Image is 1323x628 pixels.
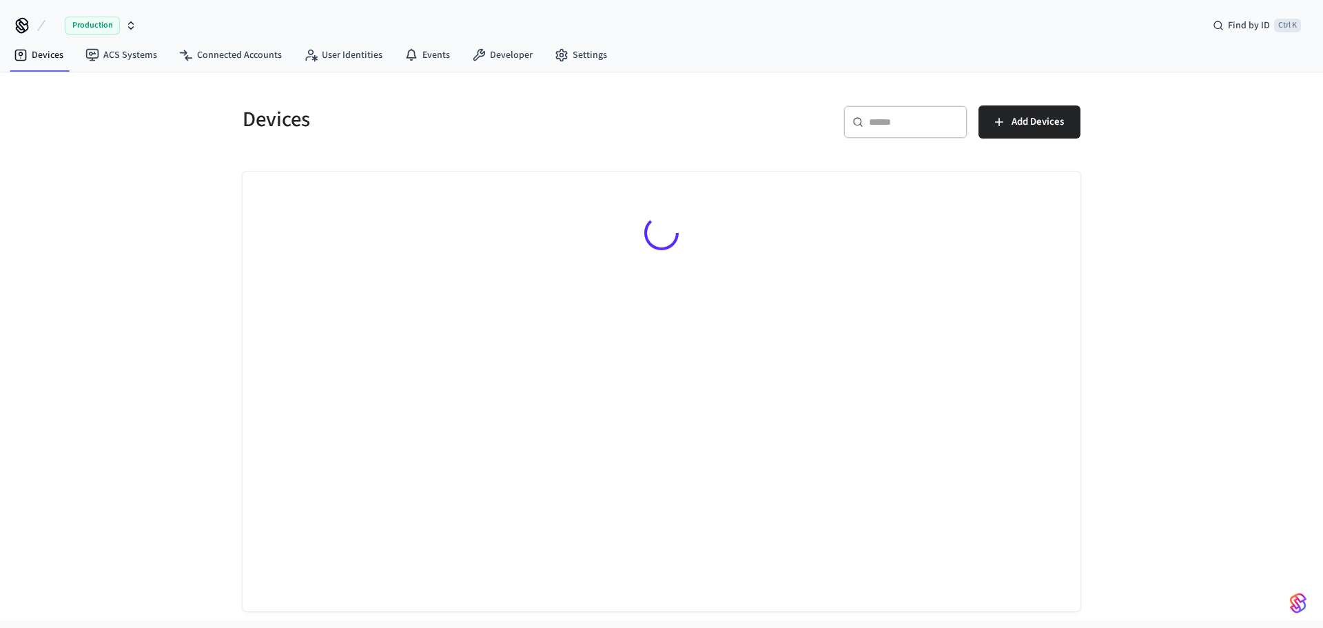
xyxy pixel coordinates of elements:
[1012,113,1064,131] span: Add Devices
[1290,592,1306,614] img: SeamLogoGradient.69752ec5.svg
[393,43,461,68] a: Events
[978,105,1080,139] button: Add Devices
[74,43,168,68] a: ACS Systems
[1274,19,1301,32] span: Ctrl K
[293,43,393,68] a: User Identities
[1202,13,1312,38] div: Find by IDCtrl K
[168,43,293,68] a: Connected Accounts
[65,17,120,34] span: Production
[1228,19,1270,32] span: Find by ID
[461,43,544,68] a: Developer
[3,43,74,68] a: Devices
[243,105,653,134] h5: Devices
[544,43,618,68] a: Settings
